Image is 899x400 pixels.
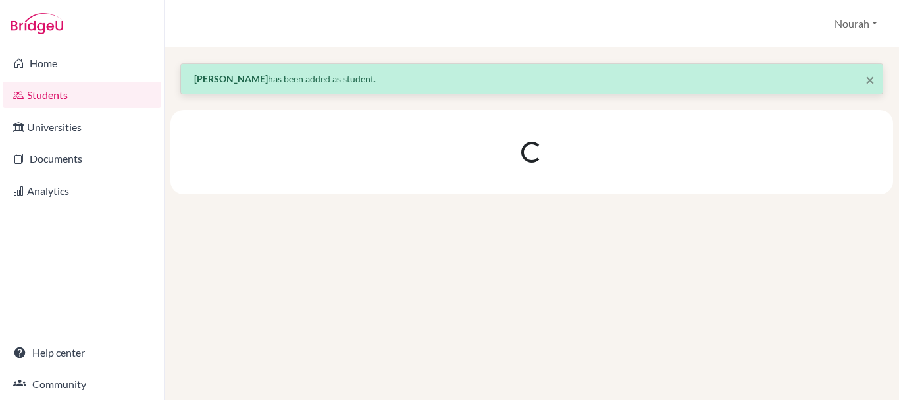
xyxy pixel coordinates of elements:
[194,73,268,84] strong: [PERSON_NAME]
[3,339,161,366] a: Help center
[3,371,161,397] a: Community
[3,146,161,172] a: Documents
[3,82,161,108] a: Students
[829,11,883,36] button: Nourah
[865,72,875,88] button: Close
[11,13,63,34] img: Bridge-U
[3,50,161,76] a: Home
[865,70,875,89] span: ×
[3,178,161,204] a: Analytics
[194,72,869,86] p: has been added as student.
[3,114,161,140] a: Universities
